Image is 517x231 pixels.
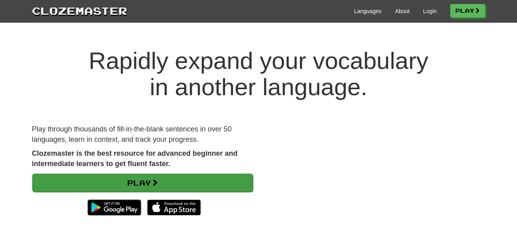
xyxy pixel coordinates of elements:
[395,7,410,15] a: About
[32,149,237,168] strong: Clozemaster is the best resource for advanced beginner and intermediate learners to get fluent fa...
[423,7,437,15] a: Login
[32,174,253,192] a: Play
[450,4,485,18] a: Play
[354,7,381,15] a: Languages
[147,200,201,215] img: Download_on_the_App_Store_Badge_US-UK_135x40-25178aeef6eb6b83b96f5f2d004eda3bffbb37122de64afbaef7...
[32,3,127,18] a: Clozemaster
[84,196,145,219] img: Get it on Google Play
[32,124,253,145] p: Play through thousands of fill-in-the-blank sentences in over 50 languages, learn in context, and...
